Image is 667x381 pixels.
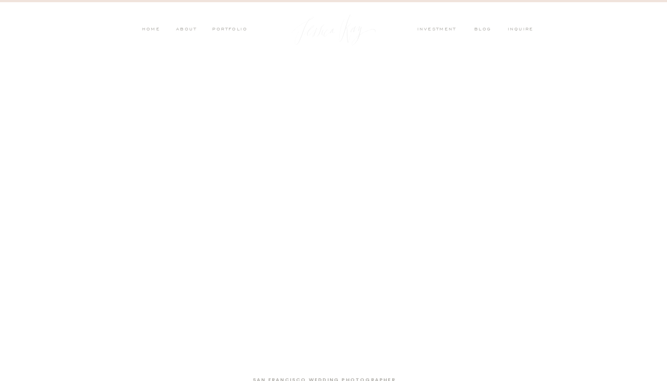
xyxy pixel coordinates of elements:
[417,26,461,34] a: investment
[211,26,247,34] a: PORTFOLIO
[142,26,160,34] a: HOME
[474,26,497,34] a: blog
[508,26,538,34] a: inquire
[174,26,197,34] a: ABOUT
